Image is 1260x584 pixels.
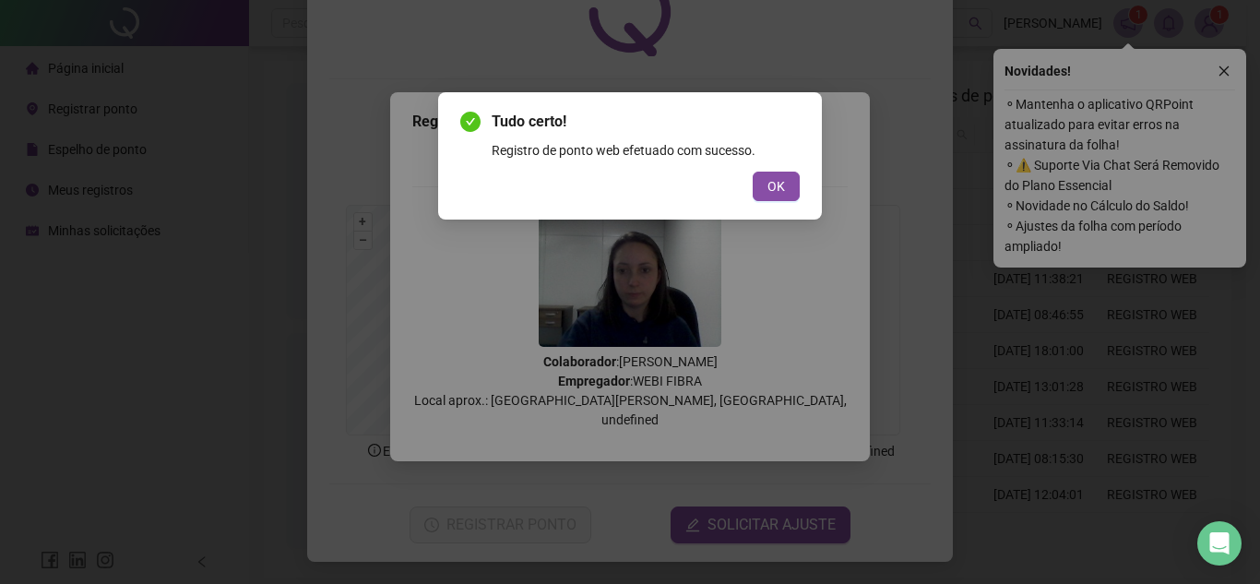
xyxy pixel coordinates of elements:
[767,176,785,197] span: OK
[753,172,800,201] button: OK
[1197,521,1242,566] div: Open Intercom Messenger
[460,112,481,132] span: check-circle
[492,111,800,133] span: Tudo certo!
[492,140,800,161] div: Registro de ponto web efetuado com sucesso.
